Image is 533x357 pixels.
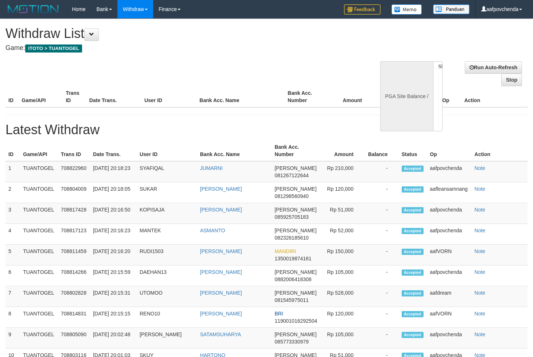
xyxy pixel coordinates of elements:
span: Accepted [402,311,424,317]
span: Accepted [402,228,424,234]
img: Button%20Memo.svg [391,4,422,15]
td: RENO10 [137,307,197,328]
a: Note [475,248,486,254]
td: DAEHAN13 [137,265,197,286]
span: [PERSON_NAME] [275,228,317,233]
span: Accepted [402,166,424,172]
td: - [364,265,399,286]
th: Bank Acc. Number [285,86,329,107]
span: BRI [275,311,283,317]
td: 3 [5,203,20,224]
th: Bank Acc. Name [197,86,285,107]
span: 085925705183 [275,214,309,220]
td: TUANTOGEL [20,328,58,349]
td: SYAFIQAL [137,161,197,182]
td: aafpovchenda [427,328,471,349]
td: - [364,161,399,182]
td: 708805090 [58,328,90,349]
a: [PERSON_NAME] [200,269,242,275]
td: TUANTOGEL [20,182,58,203]
td: aafpovchenda [427,203,471,224]
span: [PERSON_NAME] [275,331,317,337]
td: 4 [5,224,20,245]
span: 1350019874161 [275,256,312,261]
a: SATAMSUHARYA [200,331,241,337]
td: [DATE] 20:15:15 [90,307,137,328]
h4: Game: [5,44,348,52]
td: 708814266 [58,265,90,286]
span: [PERSON_NAME] [275,290,317,296]
td: 7 [5,286,20,307]
td: - [364,286,399,307]
th: Op [439,86,461,107]
a: Note [475,165,486,171]
span: Accepted [402,207,424,213]
td: [PERSON_NAME] [137,328,197,349]
a: [PERSON_NAME] [200,311,242,317]
td: - [364,203,399,224]
th: Action [461,86,528,107]
td: TUANTOGEL [20,245,58,265]
td: Rp 105,000 [321,265,364,286]
td: 6 [5,265,20,286]
span: MANDIRI [275,248,296,254]
th: ID [5,86,19,107]
td: Rp 105,000 [321,328,364,349]
td: MANTEK [137,224,197,245]
td: 8 [5,307,20,328]
span: [PERSON_NAME] [275,186,317,192]
td: 9 [5,328,20,349]
span: Accepted [402,249,424,255]
a: Note [475,228,486,233]
div: PGA Site Balance / [380,61,433,131]
a: [PERSON_NAME] [200,248,242,254]
td: aafleansamnang [427,182,471,203]
td: Rp 120,000 [321,182,364,203]
td: - [364,307,399,328]
span: 081545975011 [275,297,309,303]
a: [PERSON_NAME] [200,186,242,192]
img: MOTION_logo.png [5,4,61,15]
th: Date Trans. [86,86,142,107]
td: [DATE] 20:02:48 [90,328,137,349]
td: aafpovchenda [427,161,471,182]
td: 2 [5,182,20,203]
td: [DATE] 20:15:31 [90,286,137,307]
a: Stop [501,74,522,86]
img: Feedback.jpg [344,4,381,15]
td: 1 [5,161,20,182]
td: TUANTOGEL [20,265,58,286]
th: Game/API [19,86,63,107]
th: Bank Acc. Number [272,140,321,161]
a: Note [475,186,486,192]
td: [DATE] 20:16:20 [90,245,137,265]
td: [DATE] 20:18:05 [90,182,137,203]
span: [PERSON_NAME] [275,165,317,171]
td: aafVORN [427,245,471,265]
a: Note [475,207,486,213]
span: 081298560940 [275,193,309,199]
span: Accepted [402,290,424,296]
td: KOPISAJA [137,203,197,224]
th: ID [5,140,20,161]
a: JUMARNI [200,165,223,171]
td: Rp 210,000 [321,161,364,182]
a: Run Auto-Refresh [465,61,522,74]
td: aafpovchenda [427,265,471,286]
span: 082326185610 [275,235,309,241]
td: UTOMOO [137,286,197,307]
a: Note [475,290,486,296]
th: Action [472,140,528,161]
span: Accepted [402,332,424,338]
th: Date Trans. [90,140,137,161]
td: TUANTOGEL [20,307,58,328]
td: aafdream [427,286,471,307]
span: ITOTO > TUANTOGEL [25,44,82,53]
td: RUDI1503 [137,245,197,265]
h1: Latest Withdraw [5,123,528,137]
td: Rp 51,000 [321,203,364,224]
span: 081267122644 [275,172,309,178]
td: 708811459 [58,245,90,265]
td: Rp 528,000 [321,286,364,307]
th: Bank Acc. Name [197,140,272,161]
